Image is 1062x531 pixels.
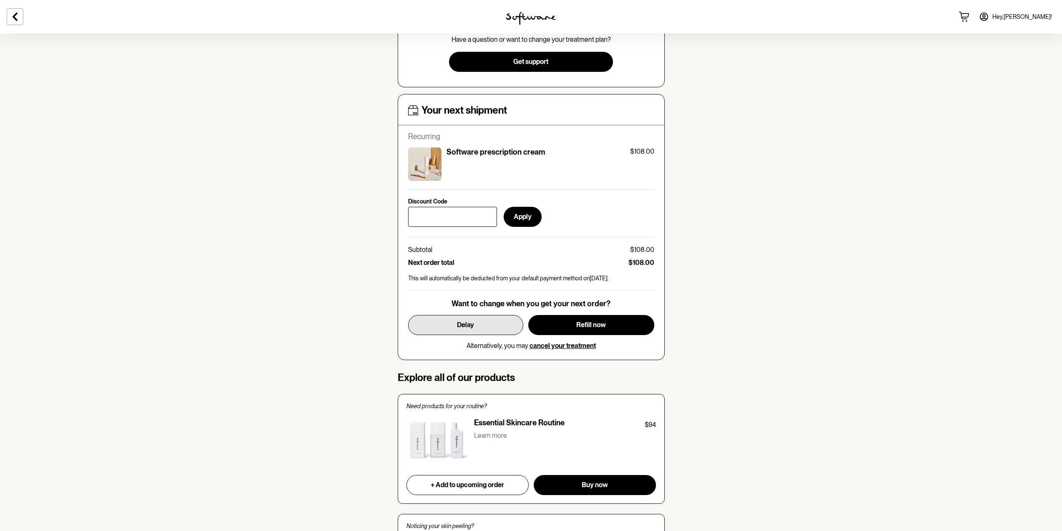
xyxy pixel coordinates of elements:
p: Need products for your routine? [406,403,656,410]
p: This will automatically be deducted from your default payment method on [DATE] . [408,275,654,282]
button: Apply [504,207,542,227]
p: Next order total [408,259,454,267]
p: Learn more [474,432,507,440]
span: Hey, [PERSON_NAME] ! [992,13,1052,20]
span: Refill now [576,321,606,329]
button: Delay [408,315,523,335]
button: Get support [449,52,613,72]
p: $108.00 [630,246,654,254]
img: software logo [506,12,556,25]
h4: Explore all of our products [398,372,665,384]
p: $94 [645,420,656,430]
button: Learn more [474,430,507,441]
h4: Your next shipment [421,104,507,117]
button: Buy now [534,475,656,495]
p: Alternatively, you may [467,342,596,350]
a: Hey,[PERSON_NAME]! [974,7,1057,27]
button: + Add to upcoming order [406,475,529,495]
button: cancel your treatment [530,342,596,350]
p: Recurring [408,132,654,141]
p: Software prescription cream [446,147,545,157]
img: Essential Skincare Routine product [406,418,467,465]
img: ckrj60pny00003h5x9u7lpp18.jpg [408,147,441,181]
p: Noticing your skin peeling? [406,523,656,530]
p: Want to change when you get your next order? [452,299,610,308]
span: Get support [513,58,548,66]
button: Refill now [528,315,654,335]
span: Delay [457,321,474,329]
p: $108.00 [628,259,654,267]
p: Subtotal [408,246,432,254]
span: + Add to upcoming order [431,481,504,489]
p: Have a question or want to change your treatment plan? [452,36,611,43]
p: Discount Code [408,198,447,205]
span: Buy now [582,481,608,489]
p: Essential Skincare Routine [474,418,565,430]
p: $108.00 [630,147,654,155]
